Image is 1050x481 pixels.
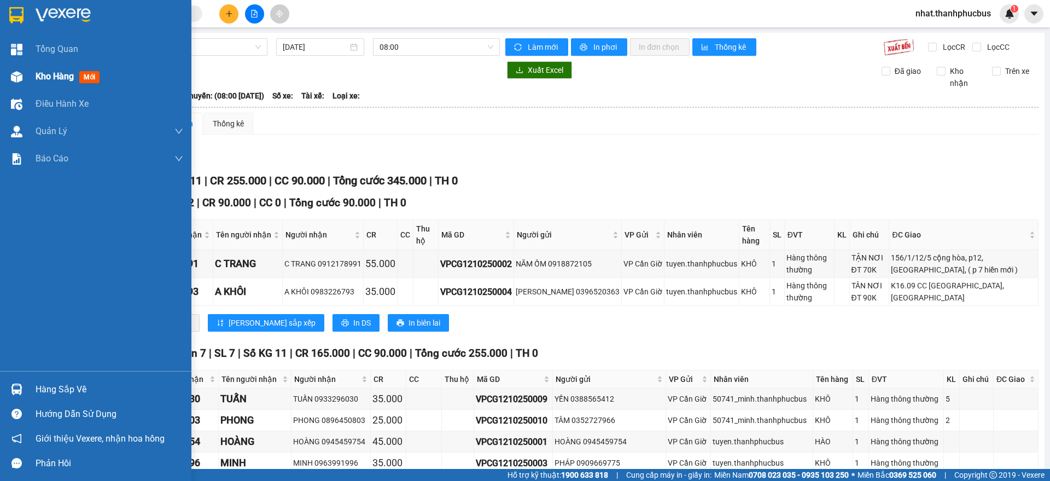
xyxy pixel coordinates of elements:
span: Làm mới [528,41,559,53]
div: VPCG1210250003 [476,456,551,470]
img: solution-icon [11,153,22,165]
span: CC 90.000 [358,347,407,360]
th: Tên hàng [813,370,853,389]
div: TUẤN 0933296030 [293,393,369,405]
div: VPCG1210250001 [476,435,551,449]
span: Mã GD [477,373,542,385]
span: | [410,347,412,360]
div: VP Cần Giờ [668,436,709,448]
div: VP Cần Giờ [623,286,662,298]
strong: 0708 023 035 - 0935 103 250 [749,471,849,479]
th: ĐVT [869,370,944,389]
span: CR 255.000 [210,174,266,187]
span: down [174,154,183,163]
button: In đơn chọn [630,38,690,56]
td: VP Cần Giờ [622,250,664,278]
div: VP Cần Giờ [623,258,662,270]
span: 1 [1012,5,1016,13]
div: 2 [946,414,958,426]
div: MINH [220,455,289,471]
td: C TRANG [213,250,283,278]
th: SL [853,370,868,389]
span: SL 7 [214,347,235,360]
td: TUẤN [219,389,291,410]
div: tuyen.thanhphucbus [666,258,737,270]
img: logo-vxr [9,7,24,24]
span: Xuất Excel [528,64,563,76]
button: caret-down [1024,4,1043,24]
span: mới [79,71,100,83]
img: dashboard-icon [11,44,22,55]
span: Tổng cước 345.000 [333,174,427,187]
div: [PERSON_NAME] 0396520363 [516,286,620,298]
div: tuyen.thanhphucbus [713,436,812,448]
span: Tên người nhận [221,373,280,385]
span: nhat.thanhphucbus [907,7,1000,20]
span: ĐC Giao [892,229,1027,241]
span: | [378,196,381,209]
div: YẾN 0388565412 [555,393,663,405]
span: CC 0 [259,196,281,209]
div: Hướng dẫn sử dụng [36,406,183,422]
div: Thống kê [213,118,244,130]
span: ĐC Giao [996,373,1027,385]
span: | [209,347,212,360]
th: Ghi chú [850,220,890,250]
div: C TRANG 0912178991 [284,258,361,270]
td: PHONG [219,410,291,431]
div: VPCG1210250009 [476,392,551,406]
div: 1 [855,393,866,405]
span: question-circle [11,409,22,419]
div: TUẤN [220,391,289,407]
span: file-add [250,10,258,18]
div: Hàng thông thường [786,252,832,276]
td: VP Cần Giờ [666,410,711,431]
span: 08:00 [380,39,493,55]
th: SL [770,220,785,250]
div: HÀO [815,436,851,448]
div: NĂM ỐM 0918872105 [516,258,620,270]
span: Miền Nam [714,469,849,481]
div: KHÔ [815,414,851,426]
th: CR [364,220,398,250]
span: sort-ascending [217,319,224,328]
span: copyright [989,471,997,479]
div: A KHÔI [215,284,281,299]
div: VPCG1210250004 [440,285,512,299]
th: KL [835,220,850,250]
span: plus [225,10,233,18]
div: KHÔ [815,457,851,469]
span: Số KG 11 [243,347,287,360]
span: printer [341,319,349,328]
td: VP Cần Giờ [666,389,711,410]
div: Hàng thông thường [871,414,942,426]
th: CC [398,220,413,250]
div: VPCG1210250002 [440,257,512,271]
td: VPCG1210250003 [474,453,553,474]
span: down [174,127,183,136]
b: Thành Phúc Bus [14,71,55,122]
span: Hỗ trợ kỹ thuật: [507,469,608,481]
img: logo.jpg [14,14,68,68]
span: | [510,347,513,360]
th: Nhân viên [711,370,814,389]
button: printerIn DS [332,314,380,332]
button: printerIn phơi [571,38,627,56]
span: Giới thiệu Vexere, nhận hoa hồng [36,432,165,445]
div: 50741_minh.thanhphucbus [713,414,812,426]
div: 25.000 [372,413,404,428]
th: Tên hàng [739,220,770,250]
div: Hàng thông thường [786,280,832,304]
span: Kho hàng [36,71,74,82]
img: warehouse-icon [11,384,22,395]
img: warehouse-icon [11,98,22,110]
span: Cung cấp máy in - giấy in: [626,469,711,481]
div: PHONG 0896450803 [293,414,369,426]
td: VPCG1210250001 [474,431,553,453]
span: | [290,347,293,360]
span: VP Gửi [669,373,699,385]
span: Tài xế: [301,90,324,102]
span: Lọc CC [983,41,1011,53]
div: HOÀNG 0945459754 [293,436,369,448]
span: sync [514,43,523,52]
